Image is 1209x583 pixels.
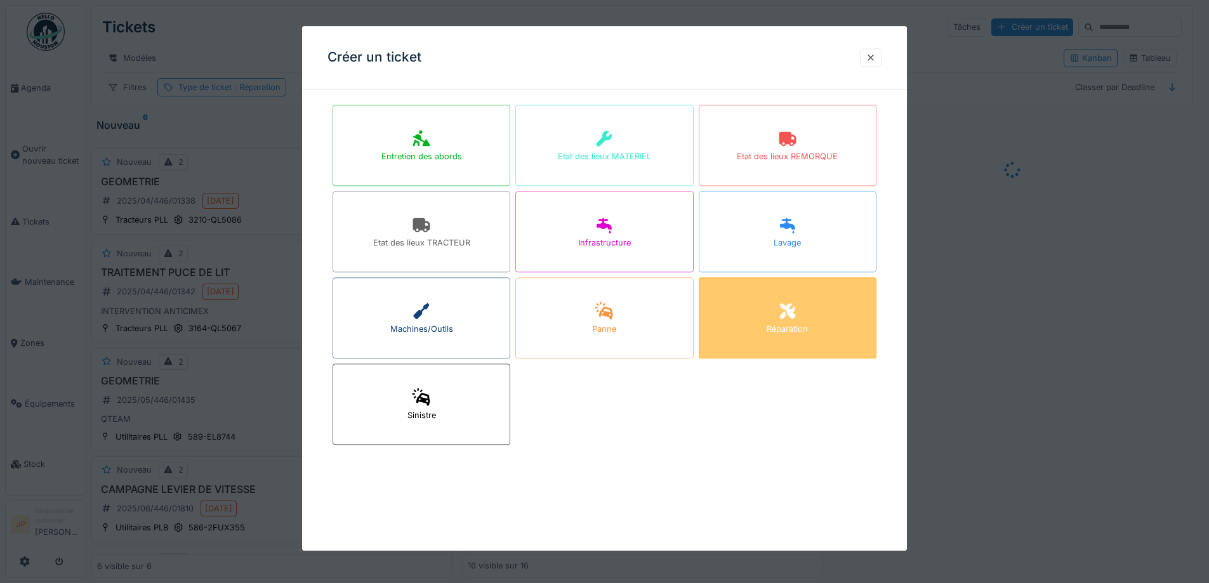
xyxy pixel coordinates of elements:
div: Etat des lieux TRACTEUR [373,237,470,249]
div: Entretien des abords [381,151,462,163]
h3: Créer un ticket [327,49,421,65]
div: Etat des lieux MATERIEL [558,151,651,163]
div: Sinistre [407,410,436,422]
div: Machines/Outils [390,324,453,336]
div: Etat des lieux REMORQUE [737,151,838,163]
div: Panne [592,324,616,336]
div: Lavage [774,237,801,249]
div: Réparation [767,324,808,336]
div: Infrastructure [578,237,631,249]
